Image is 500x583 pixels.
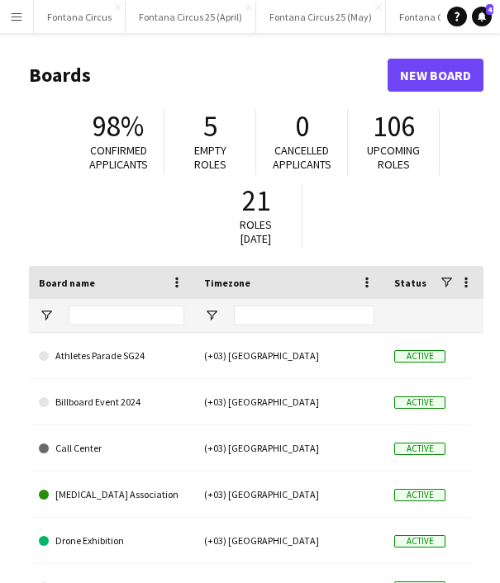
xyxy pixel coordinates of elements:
span: 21 [242,182,270,219]
a: Billboard Event 2024 [39,379,184,425]
span: 106 [373,108,415,145]
span: 4 [486,4,493,15]
span: 0 [295,108,309,145]
a: 4 [472,7,492,26]
h1: Boards [29,63,388,88]
button: Fontana Circus 25 (May) [256,1,386,33]
span: Cancelled applicants [273,143,331,172]
a: Drone Exhibition [39,518,184,564]
span: 98% [93,108,144,145]
div: (+03) [GEOGRAPHIC_DATA] [194,425,384,471]
input: Timezone Filter Input [234,306,374,325]
span: Timezone [204,277,250,289]
button: Open Filter Menu [39,308,54,323]
span: 5 [203,108,217,145]
span: Empty roles [194,143,226,172]
div: (+03) [GEOGRAPHIC_DATA] [194,472,384,517]
span: Board name [39,277,95,289]
span: Active [394,350,445,363]
div: (+03) [GEOGRAPHIC_DATA] [194,518,384,563]
span: Roles [DATE] [240,217,272,246]
a: Athletes Parade SG24 [39,333,184,379]
span: Active [394,443,445,455]
button: Fontana Circus 25 (April) [126,1,256,33]
span: Confirmed applicants [89,143,148,172]
input: Board name Filter Input [69,306,184,325]
span: Upcoming roles [367,143,420,172]
span: Active [394,489,445,501]
a: [MEDICAL_DATA] Association [39,472,184,518]
span: Active [394,396,445,409]
a: New Board [388,59,483,92]
span: Active [394,535,445,547]
div: (+03) [GEOGRAPHIC_DATA] [194,379,384,424]
button: Fontana Circus [34,1,126,33]
div: (+03) [GEOGRAPHIC_DATA] [194,333,384,378]
a: Call Center [39,425,184,472]
button: Open Filter Menu [204,308,219,323]
span: Status [394,277,426,289]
